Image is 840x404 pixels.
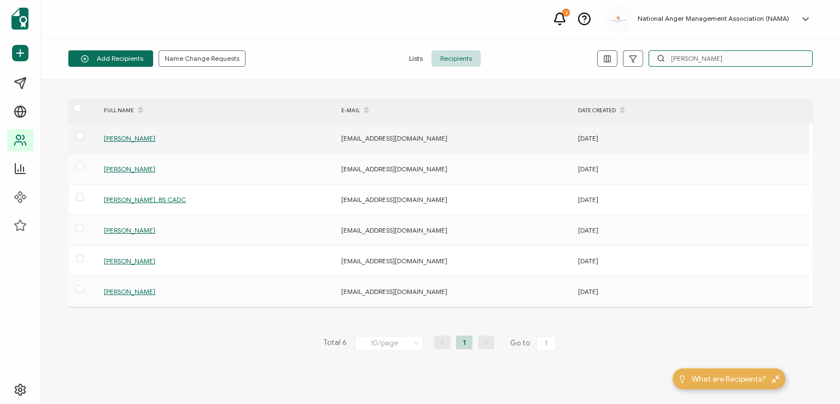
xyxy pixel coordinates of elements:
[431,50,481,67] span: Recipients
[638,15,789,22] h5: National Anger Management Association (NAMA)
[562,9,570,16] div: 2
[341,195,447,204] span: [EMAIL_ADDRESS][DOMAIN_NAME]
[610,16,627,22] img: 3ca2817c-e862-47f7-b2ec-945eb25c4a6c.jpg
[11,8,28,30] img: sertifier-logomark-colored.svg
[68,50,153,67] button: Add Recipients
[578,257,598,265] span: [DATE]
[578,195,598,204] span: [DATE]
[692,373,766,385] span: What are Recipients?
[341,134,447,142] span: [EMAIL_ADDRESS][DOMAIN_NAME]
[323,336,347,351] span: Total 6
[456,336,472,349] li: 1
[159,50,246,67] button: Name Change Requests
[104,226,155,234] span: [PERSON_NAME]
[104,134,155,142] span: [PERSON_NAME]
[341,287,447,296] span: [EMAIL_ADDRESS][DOMAIN_NAME]
[104,195,186,204] span: [PERSON_NAME], BS CADC
[573,101,809,120] div: DATE CREATED
[104,287,155,296] span: [PERSON_NAME]
[785,351,840,404] iframe: Chat Widget
[578,165,598,173] span: [DATE]
[400,50,431,67] span: Lists
[104,257,155,265] span: [PERSON_NAME]
[355,336,423,351] input: Select
[578,226,598,234] span: [DATE]
[341,226,447,234] span: [EMAIL_ADDRESS][DOMAIN_NAME]
[98,101,336,120] div: FULL NAME
[772,375,780,383] img: minimize-icon.svg
[341,165,447,173] span: [EMAIL_ADDRESS][DOMAIN_NAME]
[578,134,598,142] span: [DATE]
[341,257,447,265] span: [EMAIL_ADDRESS][DOMAIN_NAME]
[104,165,155,173] span: [PERSON_NAME]
[336,101,573,120] div: E-MAIL
[510,336,558,351] span: Go to
[649,50,813,67] input: Search
[165,55,240,62] span: Name Change Requests
[578,287,598,296] span: [DATE]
